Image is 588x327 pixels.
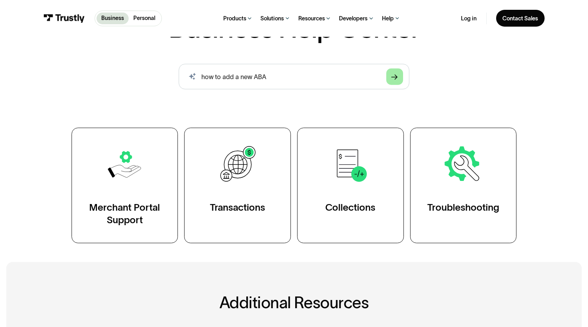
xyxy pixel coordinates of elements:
[133,14,155,22] p: Personal
[72,128,178,243] a: Merchant Portal Support
[63,294,524,312] h2: Additional Resources
[223,15,246,22] div: Products
[496,10,545,27] a: Contact Sales
[101,14,124,22] p: Business
[502,15,538,22] div: Contact Sales
[410,128,517,243] a: Troubleshooting
[298,15,325,22] div: Resources
[44,14,85,23] img: Trustly Logo
[297,128,404,243] a: Collections
[382,15,394,22] div: Help
[179,64,409,89] form: Search
[129,13,160,24] a: Personal
[179,64,409,89] input: search
[169,14,419,42] h1: Business Help Center
[184,128,291,243] a: Transactions
[88,201,161,227] div: Merchant Portal Support
[210,201,265,214] div: Transactions
[260,15,284,22] div: Solutions
[325,201,375,214] div: Collections
[427,201,499,214] div: Troubleshooting
[339,15,367,22] div: Developers
[461,15,477,22] a: Log in
[97,13,129,24] a: Business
